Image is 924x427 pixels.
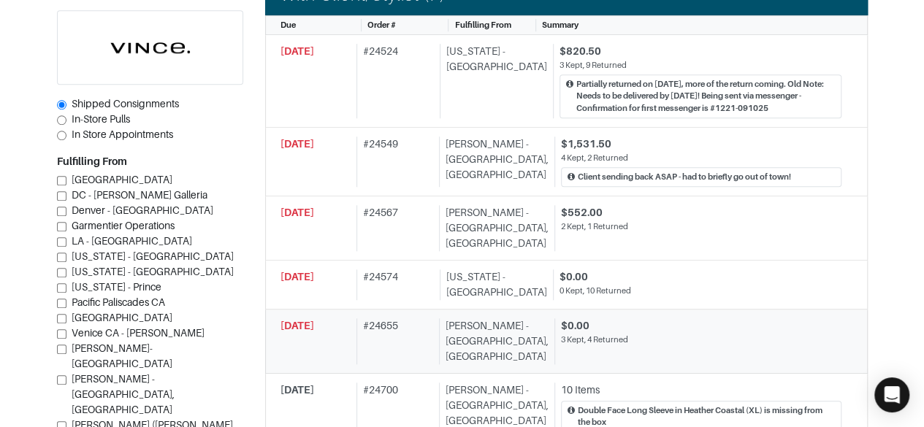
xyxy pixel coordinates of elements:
[57,330,66,339] input: Venice CA - [PERSON_NAME]
[280,20,296,29] span: Due
[57,315,66,324] input: [GEOGRAPHIC_DATA]
[280,138,314,150] span: [DATE]
[561,152,841,164] div: 4 Kept, 2 Returned
[72,236,192,247] span: LA - [GEOGRAPHIC_DATA]
[57,253,66,263] input: [US_STATE] - [GEOGRAPHIC_DATA]
[280,45,314,57] span: [DATE]
[72,251,234,263] span: [US_STATE] - [GEOGRAPHIC_DATA]
[560,59,841,72] div: 3 Kept, 9 Returned
[561,205,841,220] div: $552.00
[561,136,841,152] div: $1,531.50
[72,129,173,141] span: In Store Appointments
[57,376,66,385] input: [PERSON_NAME] - [GEOGRAPHIC_DATA], [GEOGRAPHIC_DATA]
[356,136,433,187] div: # 24549
[72,190,207,201] span: DC - [PERSON_NAME] Galleria
[57,131,66,141] input: In Store Appointments
[58,12,243,85] img: cyAkLTq7csKWtL9WARqkkVaF.png
[576,78,835,115] div: Partially returned on [DATE], more of the return coming. Old Note: Needs to be delivered by [DATE...
[72,174,172,186] span: [GEOGRAPHIC_DATA]
[440,44,547,118] div: [US_STATE] - [GEOGRAPHIC_DATA]
[57,155,127,170] label: Fulfilling From
[560,269,841,285] div: $0.00
[72,374,175,416] span: [PERSON_NAME] - [GEOGRAPHIC_DATA], [GEOGRAPHIC_DATA]
[72,343,172,370] span: [PERSON_NAME]-[GEOGRAPHIC_DATA]
[72,205,213,217] span: Denver - [GEOGRAPHIC_DATA]
[57,284,66,293] input: [US_STATE] - Prince
[356,318,433,364] div: # 24655
[57,207,66,217] input: Denver - [GEOGRAPHIC_DATA]
[57,238,66,247] input: LA - [GEOGRAPHIC_DATA]
[439,205,549,251] div: [PERSON_NAME] - [GEOGRAPHIC_DATA], [GEOGRAPHIC_DATA]
[72,99,179,110] span: Shipped Consignments
[440,269,547,300] div: [US_STATE] - [GEOGRAPHIC_DATA]
[356,44,434,118] div: # 24524
[874,377,909,412] div: Open Intercom Messenger
[57,116,66,126] input: In-Store Pulls
[578,171,791,183] div: Client sending back ASAP - had to briefly go out of town!
[561,220,841,233] div: 2 Kept, 1 Returned
[280,271,314,282] span: [DATE]
[280,207,314,218] span: [DATE]
[72,114,130,126] span: In-Store Pulls
[367,20,396,29] span: Order #
[72,312,172,324] span: [GEOGRAPHIC_DATA]
[439,318,549,364] div: [PERSON_NAME] - [GEOGRAPHIC_DATA], [GEOGRAPHIC_DATA]
[72,266,234,278] span: [US_STATE] - [GEOGRAPHIC_DATA]
[57,101,66,110] input: Shipped Consignments
[454,20,511,29] span: Fulfilling From
[356,269,434,300] div: # 24574
[356,205,433,251] div: # 24567
[280,320,314,331] span: [DATE]
[57,299,66,309] input: Pacific Paliscades CA
[439,136,549,187] div: [PERSON_NAME] - [GEOGRAPHIC_DATA], [GEOGRAPHIC_DATA]
[542,20,579,29] span: Summary
[560,44,841,59] div: $820.50
[72,297,165,309] span: Pacific Paliscades CA
[72,282,161,293] span: [US_STATE] - Prince
[57,269,66,278] input: [US_STATE] - [GEOGRAPHIC_DATA]
[561,382,841,398] div: 10 Items
[57,177,66,186] input: [GEOGRAPHIC_DATA]
[57,345,66,355] input: [PERSON_NAME]-[GEOGRAPHIC_DATA]
[72,328,205,339] span: Venice CA - [PERSON_NAME]
[560,285,841,297] div: 0 Kept, 10 Returned
[561,318,841,334] div: $0.00
[280,384,314,396] span: [DATE]
[57,192,66,201] input: DC - [PERSON_NAME] Galleria
[561,334,841,346] div: 3 Kept, 4 Returned
[57,223,66,232] input: Garmentier Operations
[72,220,175,232] span: Garmentier Operations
